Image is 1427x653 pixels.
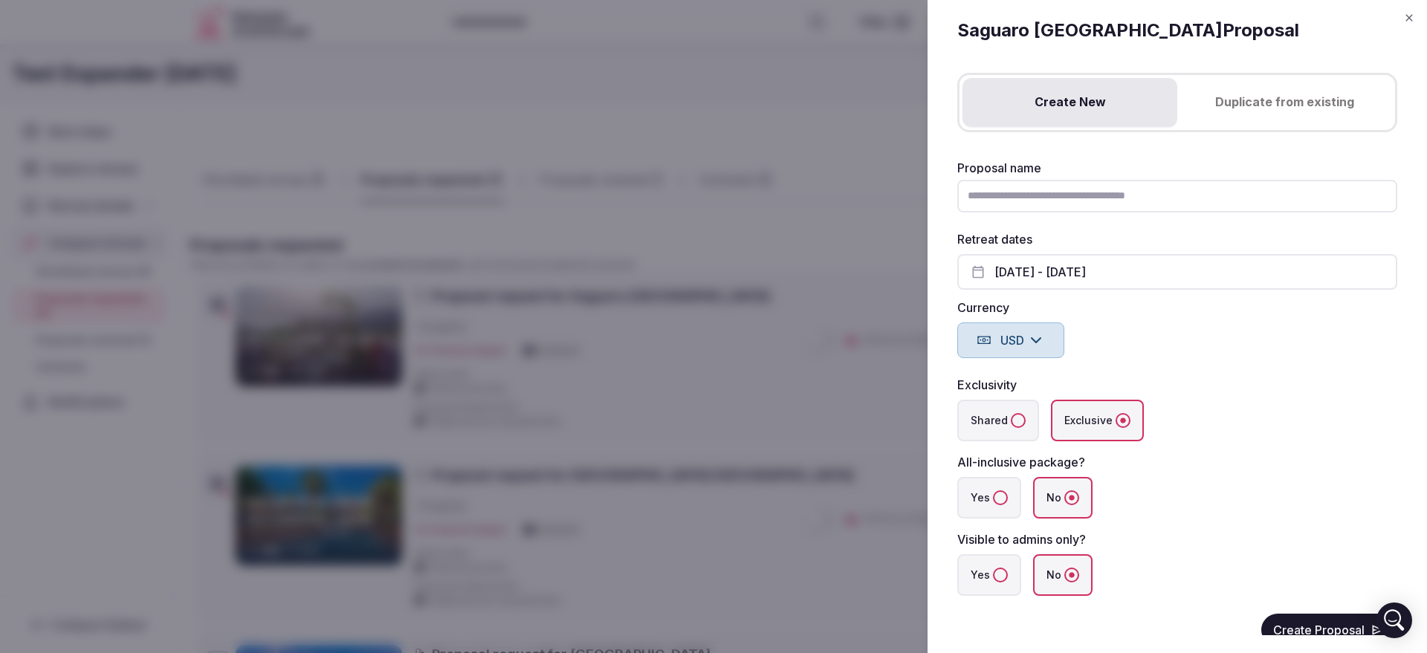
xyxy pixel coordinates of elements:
[1116,413,1130,428] button: Exclusive
[957,477,1021,519] label: Yes
[993,568,1008,582] button: Yes
[1064,568,1079,582] button: No
[1177,78,1392,127] button: Duplicate from existing
[1033,554,1093,596] label: No
[957,532,1086,547] label: Visible to admins only?
[957,322,1064,358] button: USD
[957,232,1032,247] label: Retreat dates
[957,455,1085,470] label: All-inclusive package?
[1011,413,1026,428] button: Shared
[1261,614,1397,646] button: Create Proposal
[957,302,1397,313] label: Currency
[957,18,1397,43] h2: Saguaro [GEOGRAPHIC_DATA] Proposal
[1033,477,1093,519] label: No
[957,162,1397,174] label: Proposal name
[1051,400,1144,441] label: Exclusive
[993,490,1008,505] button: Yes
[962,78,1177,127] button: Create New
[957,554,1021,596] label: Yes
[957,254,1397,290] button: [DATE] - [DATE]
[1064,490,1079,505] button: No
[957,400,1039,441] label: Shared
[957,377,1017,392] label: Exclusivity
